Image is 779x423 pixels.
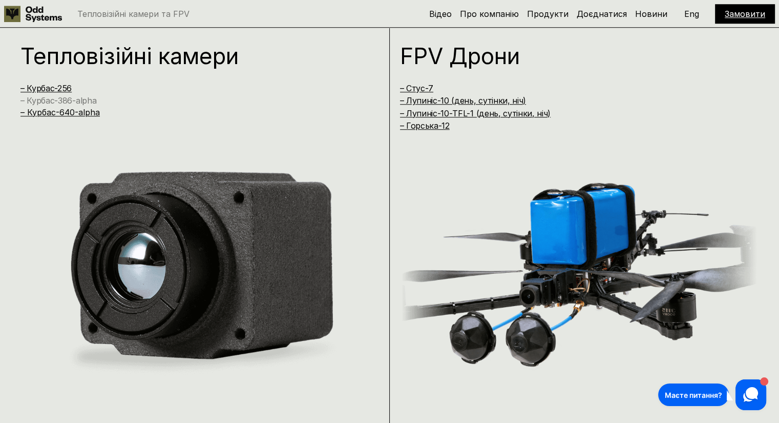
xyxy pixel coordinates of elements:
a: – Курбас-256 [20,83,72,93]
a: Про компанію [460,9,519,19]
h1: FPV Дрони [400,45,737,67]
iframe: HelpCrunch [656,377,769,413]
a: Доєднатися [577,9,627,19]
a: Продукти [527,9,569,19]
a: Новини [635,9,667,19]
a: Замовити [725,9,765,19]
a: – Стус-7 [400,83,433,93]
a: – Горська-12 [400,120,450,131]
a: – Лупиніс-10-TFL-1 (день, сутінки, ніч) [400,108,551,118]
a: – Лупиніс-10 (день, сутінки, ніч) [400,95,526,106]
a: Відео [429,9,452,19]
a: – Курбас-640-alpha [20,107,100,117]
p: Eng [684,10,699,18]
p: Тепловізійні камери та FPV [77,10,190,18]
h1: Тепловізійні камери [20,45,357,67]
a: – Курбас-386-alpha [20,95,96,106]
